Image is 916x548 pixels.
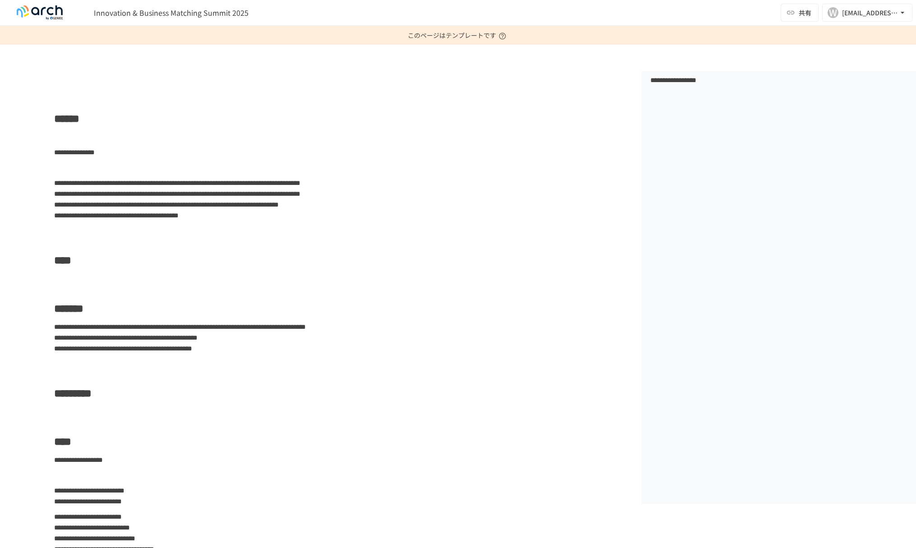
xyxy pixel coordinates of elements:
[799,8,811,18] span: 共有
[822,4,912,22] button: W[EMAIL_ADDRESS][DOMAIN_NAME]
[828,7,838,18] div: W
[842,7,898,18] div: [EMAIL_ADDRESS][DOMAIN_NAME]
[781,4,819,22] button: 共有
[11,5,69,20] img: logo-default@2x-9cf2c760.svg
[408,26,509,45] p: このページはテンプレートです
[94,7,249,18] span: Innovation & Business Matching Summit 2025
